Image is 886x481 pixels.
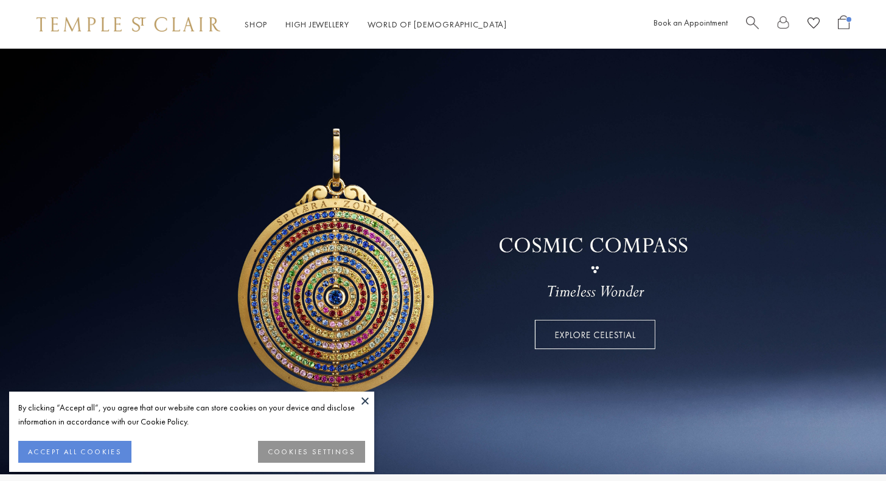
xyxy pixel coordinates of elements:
[838,15,849,34] a: Open Shopping Bag
[746,15,759,34] a: Search
[368,19,507,30] a: World of [DEMOGRAPHIC_DATA]World of [DEMOGRAPHIC_DATA]
[808,15,820,34] a: View Wishlist
[18,401,365,429] div: By clicking “Accept all”, you agree that our website can store cookies on your device and disclos...
[245,19,267,30] a: ShopShop
[258,441,365,463] button: COOKIES SETTINGS
[825,424,874,469] iframe: Gorgias live chat messenger
[245,17,507,32] nav: Main navigation
[654,17,728,28] a: Book an Appointment
[18,441,131,463] button: ACCEPT ALL COOKIES
[285,19,349,30] a: High JewelleryHigh Jewellery
[37,17,220,32] img: Temple St. Clair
